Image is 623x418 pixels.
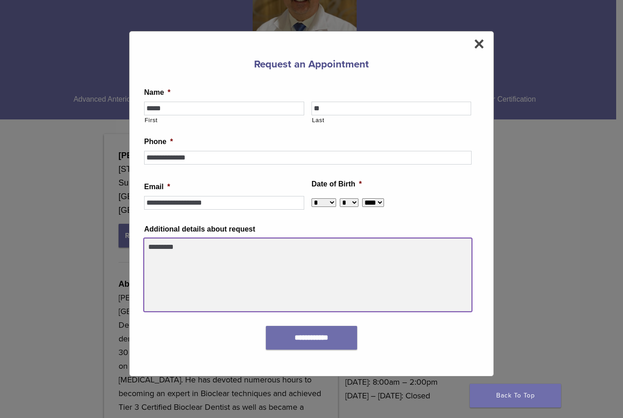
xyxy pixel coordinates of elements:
label: Phone [144,137,173,147]
label: Name [144,88,171,98]
label: Email [144,182,170,192]
h3: Request an Appointment [144,53,479,75]
label: Date of Birth [311,180,362,189]
label: Last [312,116,472,125]
label: Additional details about request [144,225,255,234]
span: × [474,35,484,53]
a: Back To Top [470,384,561,408]
label: First [145,116,304,125]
